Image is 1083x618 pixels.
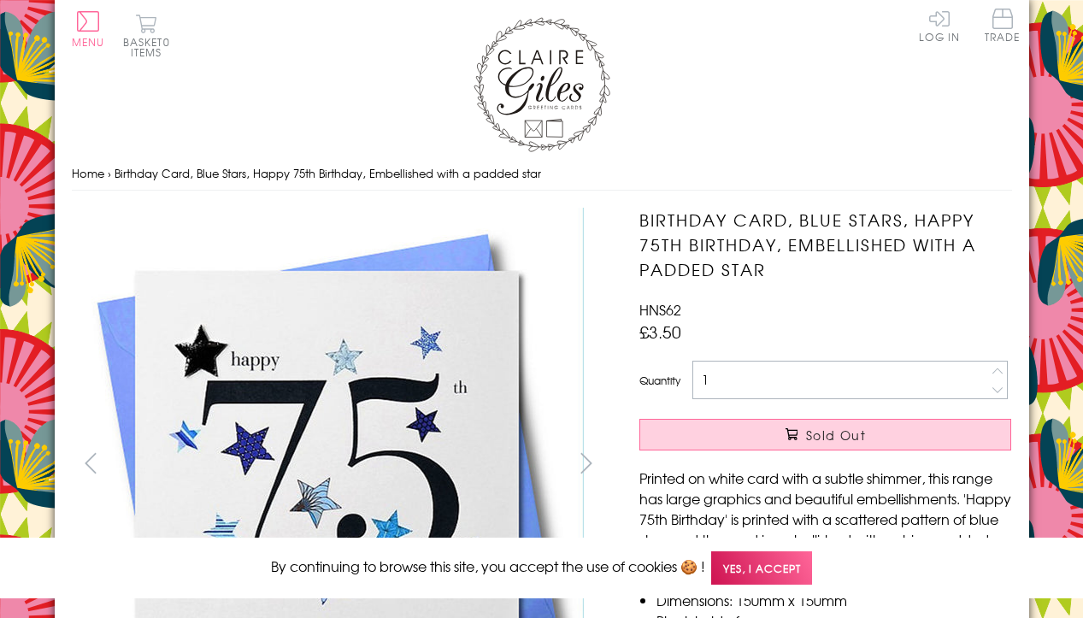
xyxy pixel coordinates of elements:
button: Sold Out [639,419,1011,450]
span: HNS62 [639,299,681,320]
span: Birthday Card, Blue Stars, Happy 75th Birthday, Embellished with a padded star [115,165,541,181]
label: Quantity [639,373,680,388]
span: Yes, I accept [711,551,812,585]
span: Menu [72,34,105,50]
span: £3.50 [639,320,681,344]
a: Home [72,165,104,181]
button: Basket0 items [123,14,170,57]
a: Log In [919,9,960,42]
h1: Birthday Card, Blue Stars, Happy 75th Birthday, Embellished with a padded star [639,208,1011,281]
p: Printed on white card with a subtle shimmer, this range has large graphics and beautiful embellis... [639,468,1011,570]
nav: breadcrumbs [72,156,1012,191]
button: next [567,444,605,482]
span: › [108,165,111,181]
span: 0 items [131,34,170,60]
li: Dimensions: 150mm x 150mm [656,590,1011,610]
button: prev [72,444,110,482]
span: Sold Out [806,427,866,444]
a: Trade [985,9,1021,45]
span: Trade [985,9,1021,42]
img: Claire Giles Greetings Cards [474,17,610,152]
button: Menu [72,11,105,47]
